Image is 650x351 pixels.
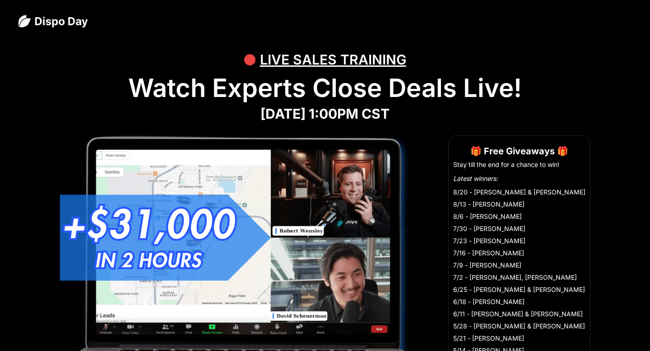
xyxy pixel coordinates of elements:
div: LIVE SALES TRAINING [260,46,406,73]
li: Stay till the end for a chance to win! [453,160,585,169]
strong: [DATE] 1:00PM CST [260,106,390,122]
em: Latest winners: [453,175,498,182]
strong: 🎁 Free Giveaways 🎁 [470,146,568,157]
h1: Watch Experts Close Deals Live! [18,73,632,103]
